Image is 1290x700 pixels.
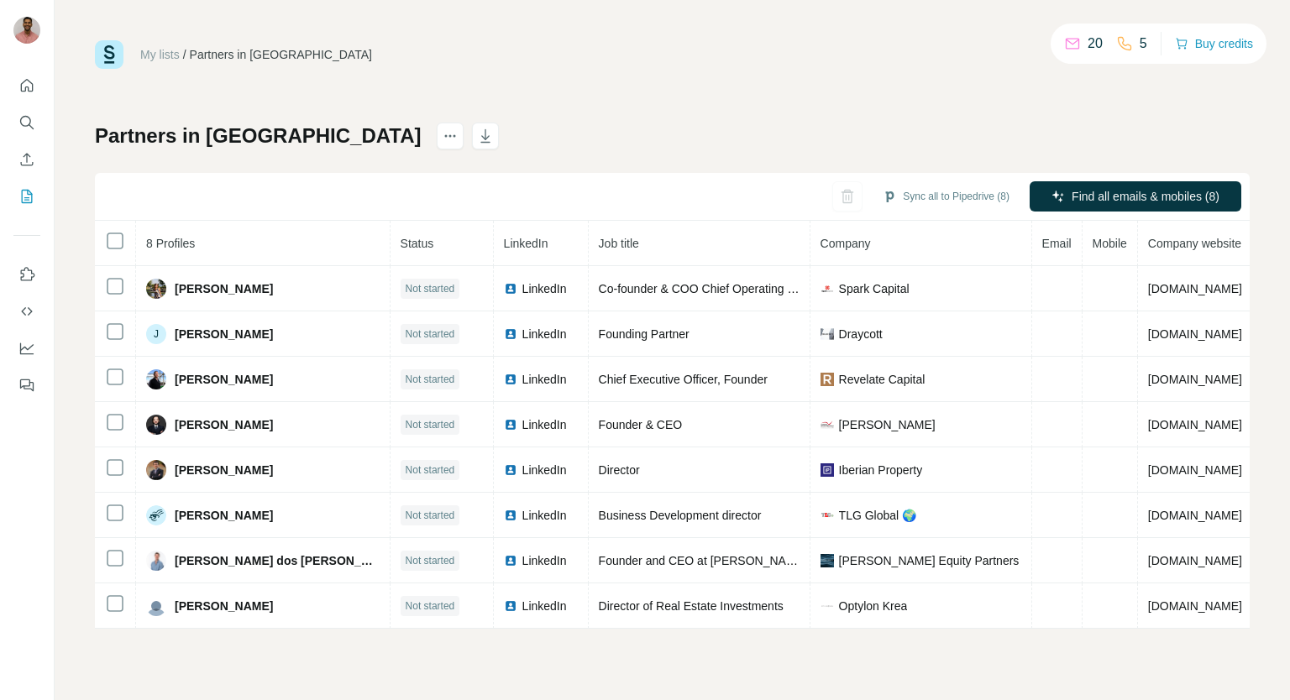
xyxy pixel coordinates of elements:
span: LinkedIn [522,280,567,297]
img: Avatar [146,415,166,435]
span: [DOMAIN_NAME] [1148,554,1242,567]
img: company-logo [821,463,834,477]
span: [PERSON_NAME] [175,598,273,614]
span: Iberian Property [839,462,923,478]
a: My lists [140,48,180,61]
span: [DOMAIN_NAME] [1148,463,1242,477]
button: Find all emails & mobiles (8) [1030,181,1241,212]
span: [DOMAIN_NAME] [1148,282,1242,295]
img: company-logo [821,599,834,613]
p: 20 [1088,34,1103,54]
span: Revelate Capital [839,371,926,388]
span: Draycott [839,326,883,342]
span: LinkedIn [504,237,548,250]
span: [PERSON_NAME] [175,280,273,297]
img: company-logo [821,327,834,341]
span: [DOMAIN_NAME] [1148,418,1242,431]
span: LinkedIn [522,462,567,478]
div: Partners in [GEOGRAPHIC_DATA] [190,46,372,63]
span: [DOMAIN_NAME] [1148,599,1242,613]
span: [PERSON_NAME] dos [PERSON_NAME] [175,552,380,569]
img: LinkedIn logo [504,509,517,522]
span: Founder and CEO at [PERSON_NAME] Equity Partners [599,554,891,567]
span: Not started [406,281,455,296]
span: [PERSON_NAME] [175,507,273,524]
img: LinkedIn logo [504,599,517,613]
span: [DOMAIN_NAME] [1148,373,1242,386]
span: Chief Executive Officer, Founder [599,373,768,386]
img: LinkedIn logo [504,282,517,295]
span: LinkedIn [522,416,567,433]
span: [DOMAIN_NAME] [1148,327,1242,341]
img: LinkedIn logo [504,463,517,477]
span: TLG Global 🌍 [839,507,916,524]
span: Not started [406,417,455,432]
img: LinkedIn logo [504,373,517,386]
img: Avatar [146,596,166,616]
span: Not started [406,508,455,523]
span: [PERSON_NAME] [175,371,273,388]
img: LinkedIn logo [504,418,517,431]
span: Director [599,463,640,477]
li: / [183,46,186,63]
span: [PERSON_NAME] [175,326,273,342]
button: Use Surfe API [13,296,40,326]
button: Search [13,107,40,138]
button: Enrich CSV [13,144,40,175]
span: [PERSON_NAME] Equity Partners [839,552,1020,569]
img: LinkedIn logo [504,327,517,341]
span: Job title [599,237,639,250]
p: 5 [1140,34,1147,54]
img: company-logo [821,418,834,431]
span: LinkedIn [522,598,567,614]
span: Not started [406,553,455,568]
img: company-logo [821,282,834,295]
img: company-logo [821,373,834,386]
span: LinkedIn [522,552,567,569]
button: My lists [13,181,40,212]
img: Surfe Logo [95,40,123,69]
button: Feedback [13,370,40,400]
span: Not started [406,462,455,478]
span: Business Development director [599,509,762,522]
span: Spark Capital [839,280,910,297]
span: Founding Partner [599,327,690,341]
img: LinkedIn logo [504,554,517,567]
span: Company [821,237,871,250]
span: Director of Real Estate Investments [599,599,784,613]
img: Avatar [146,279,166,299]
img: Avatar [146,369,166,389]
span: Not started [406,326,455,342]
img: company-logo [821,554,834,567]
button: Use Surfe on LinkedIn [13,259,40,290]
span: Status [401,237,434,250]
span: Company website [1148,237,1241,250]
img: Avatar [13,17,40,44]
img: company-logo [821,509,834,522]
span: Founder & CEO [599,418,683,431]
img: Avatar [146,551,166,571]
span: Mobile [1093,237,1127,250]
span: Not started [406,372,455,387]
button: Quick start [13,71,40,101]
div: J [146,324,166,344]
span: LinkedIn [522,507,567,524]
button: Buy credits [1175,32,1253,55]
img: Avatar [146,505,166,525]
span: Not started [406,598,455,614]
span: Co-founder & COO Chief Operating Officer [599,282,822,295]
img: Avatar [146,460,166,480]
span: [PERSON_NAME] [175,416,273,433]
span: Optylon Krea [839,598,908,614]
button: Sync all to Pipedrive (8) [871,184,1021,209]
span: LinkedIn [522,371,567,388]
button: actions [437,123,464,149]
span: LinkedIn [522,326,567,342]
span: Find all emails & mobiles (8) [1072,188,1219,205]
span: [PERSON_NAME] [175,462,273,478]
span: Email [1042,237,1072,250]
span: [DOMAIN_NAME] [1148,509,1242,522]
h1: Partners in [GEOGRAPHIC_DATA] [95,123,422,149]
button: Dashboard [13,333,40,363]
span: 8 Profiles [146,237,195,250]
